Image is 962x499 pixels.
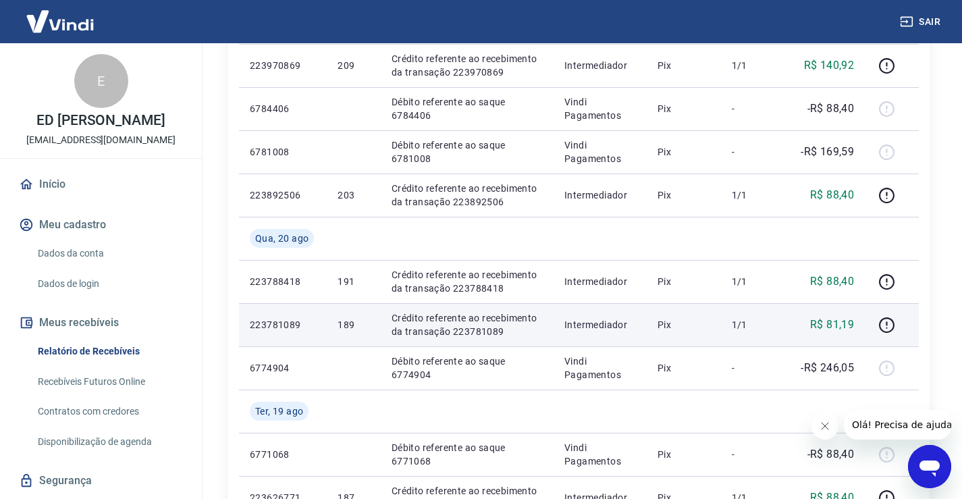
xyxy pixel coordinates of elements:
p: 1/1 [732,188,772,202]
p: 1/1 [732,275,772,288]
p: Pix [658,318,710,332]
p: Intermediador [564,59,636,72]
span: Olá! Precisa de ajuda? [8,9,113,20]
a: Relatório de Recebíveis [32,338,186,365]
p: Pix [658,145,710,159]
p: Pix [658,275,710,288]
p: -R$ 246,05 [801,360,854,376]
a: Disponibilização de agenda [32,428,186,456]
p: Crédito referente ao recebimento da transação 223781089 [392,311,543,338]
p: Débito referente ao saque 6771068 [392,441,543,468]
p: Crédito referente ao recebimento da transação 223892506 [392,182,543,209]
p: Pix [658,102,710,115]
p: Pix [658,59,710,72]
p: Pix [658,361,710,375]
p: 209 [338,59,369,72]
p: Vindi Pagamentos [564,138,636,165]
p: 6784406 [250,102,316,115]
span: Qua, 20 ago [255,232,309,245]
p: 189 [338,318,369,332]
p: R$ 88,40 [810,273,854,290]
p: 1/1 [732,318,772,332]
p: Vindi Pagamentos [564,95,636,122]
a: Recebíveis Futuros Online [32,368,186,396]
p: 6771068 [250,448,316,461]
p: - [732,145,772,159]
p: Pix [658,448,710,461]
a: Início [16,169,186,199]
p: 223781089 [250,318,316,332]
img: Vindi [16,1,104,42]
p: 1/1 [732,59,772,72]
a: Contratos com credores [32,398,186,425]
p: [EMAIL_ADDRESS][DOMAIN_NAME] [26,133,176,147]
p: - [732,102,772,115]
p: R$ 81,19 [810,317,854,333]
p: 223970869 [250,59,316,72]
iframe: Fechar mensagem [811,413,838,440]
p: Débito referente ao saque 6784406 [392,95,543,122]
p: Pix [658,188,710,202]
p: -R$ 88,40 [807,446,855,463]
p: 203 [338,188,369,202]
div: E [74,54,128,108]
p: 6774904 [250,361,316,375]
p: Intermediador [564,188,636,202]
p: Intermediador [564,318,636,332]
span: Ter, 19 ago [255,404,303,418]
button: Meus recebíveis [16,308,186,338]
p: Débito referente ao saque 6774904 [392,354,543,382]
p: Vindi Pagamentos [564,354,636,382]
p: Vindi Pagamentos [564,441,636,468]
p: Crédito referente ao recebimento da transação 223970869 [392,52,543,79]
p: 223788418 [250,275,316,288]
p: Débito referente ao saque 6781008 [392,138,543,165]
p: 6781008 [250,145,316,159]
p: -R$ 88,40 [807,101,855,117]
p: R$ 140,92 [804,57,855,74]
p: 223892506 [250,188,316,202]
a: Dados da conta [32,240,186,267]
p: ED [PERSON_NAME] [36,113,165,128]
a: Segurança [16,466,186,496]
a: Dados de login [32,270,186,298]
p: -R$ 169,59 [801,144,854,160]
p: R$ 88,40 [810,187,854,203]
p: Crédito referente ao recebimento da transação 223788418 [392,268,543,295]
iframe: Mensagem da empresa [844,410,951,440]
p: 191 [338,275,369,288]
button: Sair [897,9,946,34]
iframe: Botão para abrir a janela de mensagens [908,445,951,488]
p: Intermediador [564,275,636,288]
p: - [732,448,772,461]
button: Meu cadastro [16,210,186,240]
p: - [732,361,772,375]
